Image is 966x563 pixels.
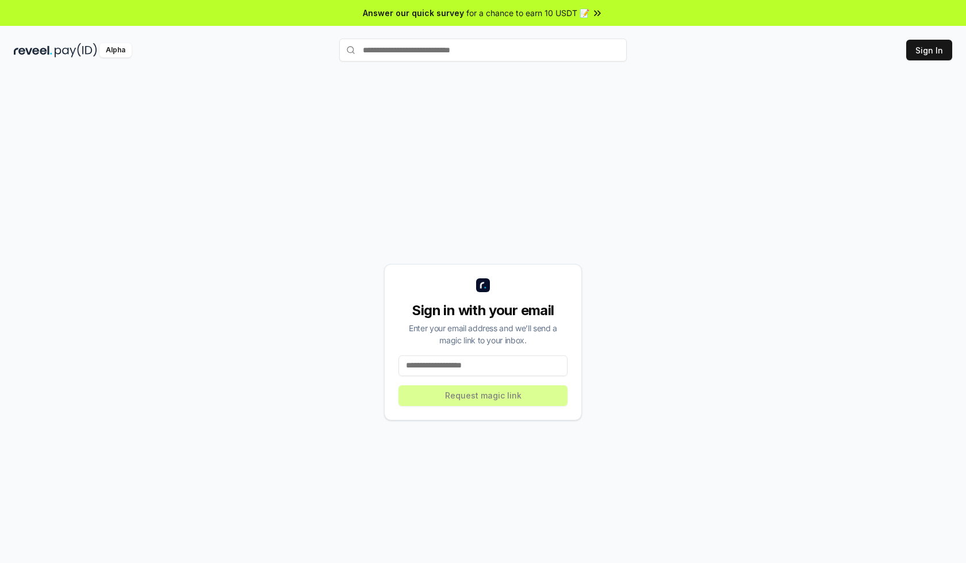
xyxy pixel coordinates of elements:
[476,278,490,292] img: logo_small
[55,43,97,58] img: pay_id
[398,301,568,320] div: Sign in with your email
[363,7,464,19] span: Answer our quick survey
[906,40,952,60] button: Sign In
[466,7,589,19] span: for a chance to earn 10 USDT 📝
[99,43,132,58] div: Alpha
[398,322,568,346] div: Enter your email address and we’ll send a magic link to your inbox.
[14,43,52,58] img: reveel_dark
